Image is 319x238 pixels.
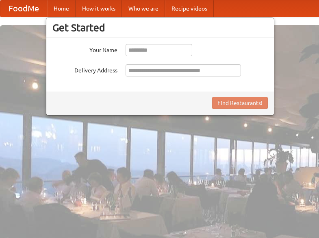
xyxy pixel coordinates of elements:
[47,0,76,17] a: Home
[52,44,117,54] label: Your Name
[212,97,268,109] button: Find Restaurants!
[76,0,122,17] a: How it works
[165,0,214,17] a: Recipe videos
[52,22,268,34] h3: Get Started
[0,0,47,17] a: FoodMe
[122,0,165,17] a: Who we are
[52,64,117,74] label: Delivery Address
